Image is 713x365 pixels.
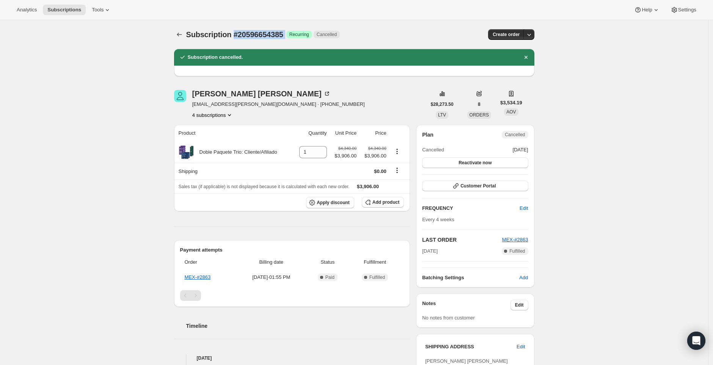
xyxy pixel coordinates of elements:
th: Product [174,125,293,142]
span: $3,534.19 [500,99,522,107]
span: Fulfillment [350,258,399,266]
span: Add product [372,199,399,205]
button: Subscriptions [43,5,86,15]
button: Create order [488,29,524,40]
span: $3,906.00 [361,152,386,160]
div: Doble Paquete Trio: Cliente/Afiliado [194,148,277,156]
h4: [DATE] [174,354,410,362]
button: Edit [512,341,529,353]
div: Open Intercom Messenger [687,332,705,350]
span: Martha Ofelia Flores Langarica [174,90,186,102]
span: Edit [517,343,525,351]
span: Settings [678,7,696,13]
button: Edit [515,202,532,214]
span: Fulfilled [509,248,525,254]
button: Dismiss notification [521,52,531,63]
span: Edit [515,302,524,308]
a: MEX-#2863 [502,237,528,242]
span: Billing date [238,258,305,266]
span: Create order [493,31,520,38]
span: AOV [506,109,516,115]
h2: Payment attempts [180,246,404,254]
span: No notes from customer [422,315,475,321]
span: [DATE] [422,247,438,255]
span: $3,906.00 [335,152,356,160]
button: Add [515,272,532,284]
span: Subscriptions [47,7,81,13]
button: Customer Portal [422,181,528,191]
span: Cancelled [317,31,337,38]
button: MEX-#2863 [502,236,528,244]
span: [DATE] · 01:55 PM [238,274,305,281]
th: Order [180,254,236,271]
span: $28,273.50 [431,101,454,107]
nav: Pagination [180,290,404,301]
span: Subscription #20596654385 [186,30,283,39]
span: Paid [325,274,335,280]
button: Help [630,5,664,15]
span: Customer Portal [460,183,496,189]
span: Recurring [289,31,309,38]
span: Apply discount [317,200,350,206]
img: product img [179,145,194,160]
button: Analytics [12,5,41,15]
th: Price [359,125,389,142]
button: Subscriptions [174,29,185,40]
div: [PERSON_NAME] [PERSON_NAME] [192,90,331,98]
button: Product actions [391,147,403,156]
span: 8 [478,101,481,107]
span: $3,906.00 [357,184,379,189]
span: Cancelled [505,132,525,138]
span: Status [309,258,346,266]
span: Every 4 weeks [422,217,454,222]
button: $28,273.50 [426,99,458,110]
button: Add product [362,197,404,208]
span: LTV [438,112,446,118]
span: Help [642,7,652,13]
span: Add [519,274,528,282]
span: Cancelled [422,146,444,154]
span: $0.00 [374,168,386,174]
span: Tools [92,7,104,13]
span: Analytics [17,7,37,13]
button: 8 [473,99,485,110]
h3: Notes [422,300,510,310]
th: Unit Price [329,125,359,142]
a: MEX-#2863 [185,274,211,280]
h3: SHIPPING ADDRESS [425,343,517,351]
button: Tools [87,5,116,15]
button: Product actions [192,111,234,119]
h2: LAST ORDER [422,236,502,244]
small: $4,340.00 [368,146,386,151]
button: Reactivate now [422,157,528,168]
span: [EMAIL_ADDRESS][PERSON_NAME][DOMAIN_NAME] · [PHONE_NUMBER] [192,101,365,108]
span: [DATE] [513,146,528,154]
span: Fulfilled [369,274,385,280]
small: $4,340.00 [338,146,356,151]
h2: Subscription cancelled. [188,53,243,61]
button: Apply discount [306,197,354,208]
h2: FREQUENCY [422,205,520,212]
button: Edit [510,300,528,310]
h6: Batching Settings [422,274,519,282]
span: Sales tax (if applicable) is not displayed because it is calculated with each new order. [179,184,350,189]
h2: Timeline [186,322,410,330]
th: Quantity [293,125,329,142]
h2: Plan [422,131,433,138]
button: Settings [666,5,701,15]
span: Edit [520,205,528,212]
span: Reactivate now [459,160,492,166]
th: Shipping [174,163,293,179]
span: ORDERS [470,112,489,118]
button: Shipping actions [391,166,403,175]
